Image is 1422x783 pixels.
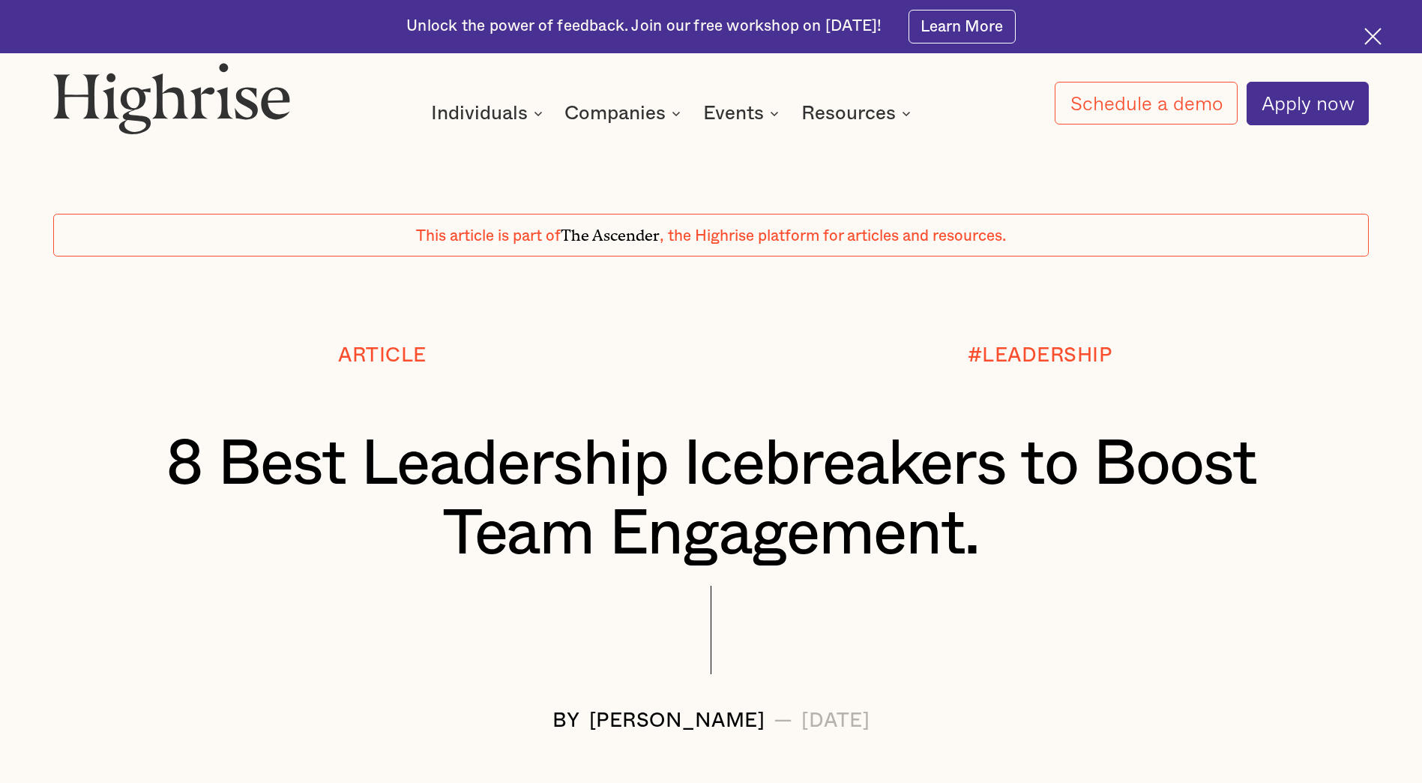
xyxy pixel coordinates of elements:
img: Cross icon [1364,28,1382,45]
div: [PERSON_NAME] [589,710,765,732]
div: Events [703,104,783,122]
img: Highrise logo [53,62,291,134]
div: Companies [564,104,666,122]
div: Events [703,104,764,122]
span: , the Highrise platform for articles and resources. [660,228,1006,244]
div: BY [552,710,580,732]
div: Companies [564,104,685,122]
a: Apply now [1247,82,1369,125]
div: Resources [801,104,896,122]
h1: 8 Best Leadership Icebreakers to Boost Team Engagement. [108,430,1314,569]
a: Schedule a demo [1055,82,1237,124]
div: Individuals [431,104,528,122]
a: Learn More [909,10,1016,43]
div: Resources [801,104,915,122]
span: The Ascender [561,223,660,241]
div: — [774,710,793,732]
div: Article [338,345,427,367]
span: This article is part of [416,228,561,244]
div: [DATE] [801,710,870,732]
div: Individuals [431,104,547,122]
div: Unlock the power of feedback. Join our free workshop on [DATE]! [406,16,882,37]
div: #LEADERSHIP [968,345,1112,367]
